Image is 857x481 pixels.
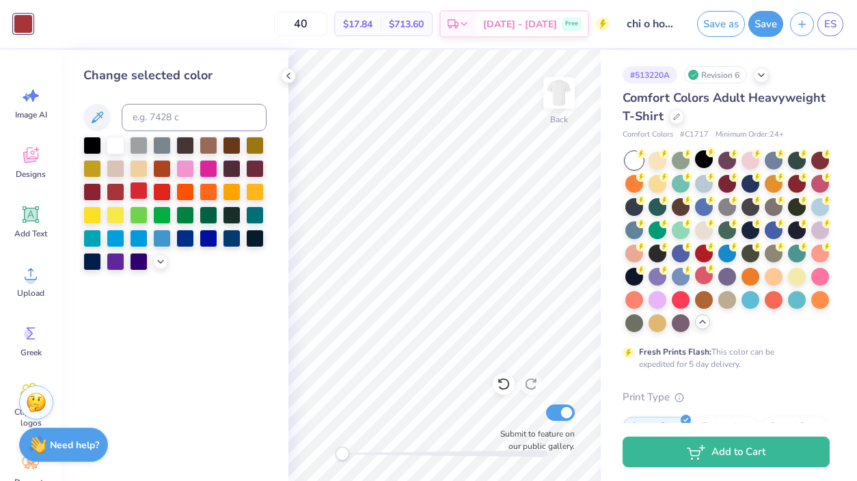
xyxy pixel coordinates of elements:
[623,90,826,124] span: Comfort Colors Adult Heavyweight T-Shirt
[680,129,709,141] span: # C1717
[623,66,677,83] div: # 513220A
[21,347,42,358] span: Greek
[8,407,53,428] span: Clipart & logos
[14,228,47,239] span: Add Text
[15,109,47,120] span: Image AI
[639,346,711,357] strong: Fresh Prints Flash:
[697,11,745,37] button: Save as
[762,417,828,437] div: Digital Print
[623,129,673,141] span: Comfort Colors
[343,17,372,31] span: $17.84
[50,439,99,452] strong: Need help?
[693,417,758,437] div: Embroidery
[17,288,44,299] span: Upload
[616,10,683,38] input: Untitled Design
[817,12,843,36] a: ES
[545,79,573,107] img: Back
[336,447,349,461] div: Accessibility label
[748,11,783,37] button: Save
[389,17,424,31] span: $713.60
[684,66,747,83] div: Revision 6
[550,113,568,126] div: Back
[16,169,46,180] span: Designs
[274,12,327,36] input: – –
[639,346,807,370] div: This color can be expedited for 5 day delivery.
[824,16,836,32] span: ES
[565,19,578,29] span: Free
[623,389,830,405] div: Print Type
[483,17,557,31] span: [DATE] - [DATE]
[493,428,575,452] label: Submit to feature on our public gallery.
[623,437,830,467] button: Add to Cart
[623,417,689,437] div: Screen Print
[122,104,267,131] input: e.g. 7428 c
[716,129,784,141] span: Minimum Order: 24 +
[83,66,267,85] div: Change selected color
